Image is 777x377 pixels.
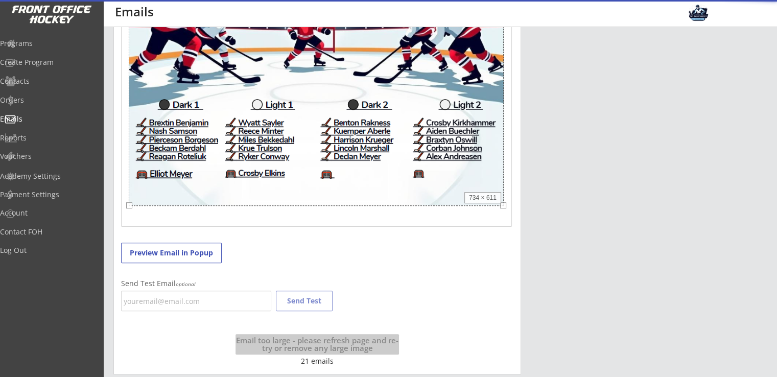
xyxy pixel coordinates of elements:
div: 21 emails [279,356,355,366]
button: Send Test [276,291,333,311]
div: Send Test Email [121,280,270,287]
div: 734 × 611 [464,192,501,203]
button: Preview Email in Popup [121,243,222,263]
input: youremail@email.com [121,291,271,311]
button: Email too large - please refresh page and re-try or remove any large image [236,334,399,355]
em: optional [176,280,196,288]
